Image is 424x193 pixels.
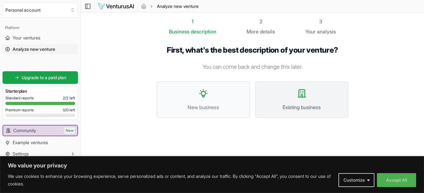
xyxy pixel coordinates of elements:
span: Community [13,127,36,134]
a: CommunityNew [3,126,77,136]
span: More [247,28,259,35]
nav: breadcrumb [141,3,199,9]
span: Example ventures [13,139,48,146]
span: New [64,127,75,134]
button: Select an organization [3,3,78,18]
button: Accept All [377,173,416,187]
span: details [260,28,275,35]
a: Analyze new venture [3,44,78,54]
span: analysis [317,28,336,35]
h1: First, what's the best description of your venture? [157,45,349,55]
div: 3 [305,18,336,25]
span: 0 / 0 left [63,108,75,113]
button: New business [157,81,250,118]
span: New business [164,103,243,111]
span: Existing business [262,103,342,111]
div: 2 [247,18,275,25]
a: Upgrade to a paid plan [3,71,78,84]
button: Customize [338,173,374,187]
span: Analyze new venture [13,46,55,52]
span: description [191,28,216,35]
div: Platform [3,23,78,33]
button: Settings [3,149,78,159]
button: Existing business [255,81,349,118]
span: Your ventures [13,35,40,41]
a: Example ventures [3,137,78,148]
span: Analyze new venture [157,3,199,9]
div: 1 [169,18,216,25]
span: 2 / 2 left [63,96,75,101]
p: You can come back and change this later. [157,62,349,71]
span: Your [305,28,316,35]
span: Settings [13,151,29,157]
p: We value your privacy [8,162,416,169]
span: Upgrade to a paid plan [21,74,66,81]
p: We use cookies to enhance your browsing experience, serve personalized ads or content, and analyz... [8,173,334,188]
span: Premium reports [5,108,34,113]
img: logo [98,3,134,10]
h3: Starter plan [5,88,75,94]
a: Your ventures [3,33,78,43]
span: Business [169,28,189,35]
span: Standard reports [5,96,34,101]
